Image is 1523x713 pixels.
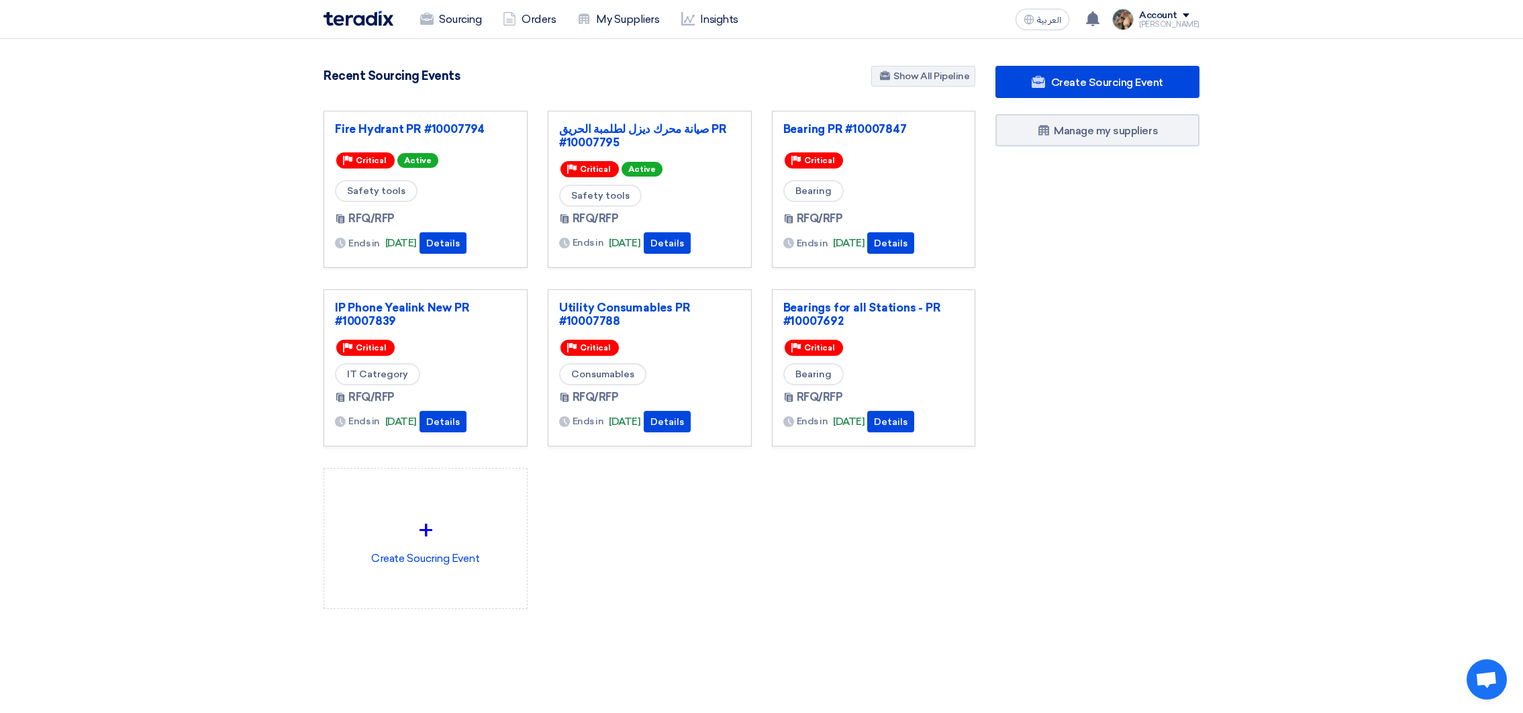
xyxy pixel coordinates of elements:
span: Ends in [348,236,380,250]
span: Critical [356,343,387,352]
span: RFQ/RFP [797,389,843,406]
span: RFQ/RFP [348,211,395,227]
button: Details [420,232,466,254]
button: Details [644,232,691,254]
button: Details [644,411,691,432]
div: Open chat [1467,659,1507,700]
a: صيانة محرك ديزل لطلمبة الحريق PR #10007795 [559,122,740,149]
img: Teradix logo [324,11,393,26]
a: Orders [492,5,567,34]
span: RFQ/RFP [348,389,395,406]
span: Critical [580,164,611,174]
a: Fire Hydrant PR #10007794 [335,122,516,136]
button: Details [867,411,914,432]
span: Critical [804,343,835,352]
span: Critical [804,156,835,165]
span: Ends in [348,414,380,428]
a: IP Phone Yealink New PR #10007839 [335,301,516,328]
div: Account [1139,10,1177,21]
div: + [335,510,516,551]
button: Details [420,411,466,432]
span: RFQ/RFP [797,211,843,227]
span: [DATE] [609,414,640,430]
span: Critical [580,343,611,352]
button: Details [867,232,914,254]
span: Safety tools [559,185,642,207]
span: العربية [1037,15,1061,25]
span: Active [397,153,438,168]
a: Sourcing [409,5,492,34]
span: Ends in [573,236,604,250]
span: RFQ/RFP [573,211,619,227]
span: Ends in [797,414,828,428]
a: Show All Pipeline [871,66,975,87]
span: Critical [356,156,387,165]
button: العربية [1016,9,1069,30]
a: Bearing PR #10007847 [783,122,965,136]
a: Bearings for all Stations - PR #10007692 [783,301,965,328]
span: Bearing [783,180,844,202]
span: RFQ/RFP [573,389,619,406]
span: Ends in [573,414,604,428]
span: Safety tools [335,180,417,202]
a: Manage my suppliers [995,114,1199,146]
span: Ends in [797,236,828,250]
h4: Recent Sourcing Events [324,68,460,83]
span: [DATE] [385,414,417,430]
a: Insights [671,5,749,34]
span: [DATE] [833,236,865,251]
span: [DATE] [609,236,640,251]
img: file_1710751448746.jpg [1112,9,1134,30]
span: IT Catregory [335,363,420,385]
a: Utility Consumables PR #10007788 [559,301,740,328]
a: My Suppliers [567,5,670,34]
span: Bearing [783,363,844,385]
span: [DATE] [833,414,865,430]
div: [PERSON_NAME] [1139,21,1199,28]
span: [DATE] [385,236,417,251]
span: Active [622,162,662,177]
span: Create Sourcing Event [1051,76,1163,89]
div: Create Soucring Event [335,479,516,598]
span: Consumables [559,363,646,385]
